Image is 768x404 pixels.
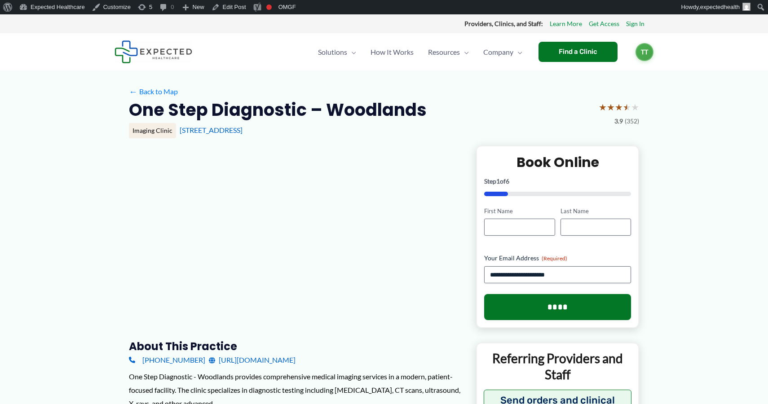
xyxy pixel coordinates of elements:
span: ★ [615,99,623,115]
a: TT [636,43,653,61]
h3: About this practice [129,339,462,353]
label: First Name [484,207,555,215]
span: Resources [428,36,460,68]
nav: Primary Site Navigation [311,36,530,68]
a: [STREET_ADDRESS] [180,126,243,134]
a: ←Back to Map [129,85,178,98]
a: [URL][DOMAIN_NAME] [209,353,296,367]
strong: Providers, Clinics, and Staff: [464,20,543,27]
div: Imaging Clinic [129,123,176,138]
span: expectedhealth [700,4,740,10]
span: 6 [506,177,509,185]
span: ← [129,87,137,96]
span: Solutions [318,36,347,68]
span: Menu Toggle [513,36,522,68]
img: Expected Healthcare Logo - side, dark font, small [115,40,192,63]
span: ★ [631,99,639,115]
span: 1 [496,177,500,185]
span: ★ [599,99,607,115]
a: Learn More [550,18,582,30]
label: Last Name [561,207,631,215]
span: ★ [607,99,615,115]
p: Referring Providers and Staff [484,350,631,383]
h2: Book Online [484,154,631,171]
span: 3.9 [614,115,623,127]
a: Find a Clinic [538,42,618,62]
a: [PHONE_NUMBER] [129,353,205,367]
span: (352) [625,115,639,127]
a: CompanyMenu Toggle [476,36,530,68]
a: Sign In [626,18,644,30]
h2: One Step Diagnostic – Woodlands [129,99,427,121]
a: Get Access [589,18,619,30]
span: Menu Toggle [347,36,356,68]
span: How It Works [371,36,414,68]
a: ResourcesMenu Toggle [421,36,476,68]
p: Step of [484,178,631,184]
a: SolutionsMenu Toggle [311,36,363,68]
span: (Required) [542,255,567,262]
span: Menu Toggle [460,36,469,68]
div: Focus keyphrase not set [266,4,272,10]
a: How It Works [363,36,421,68]
span: Company [483,36,513,68]
label: Your Email Address [484,254,631,263]
span: ★ [623,99,631,115]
